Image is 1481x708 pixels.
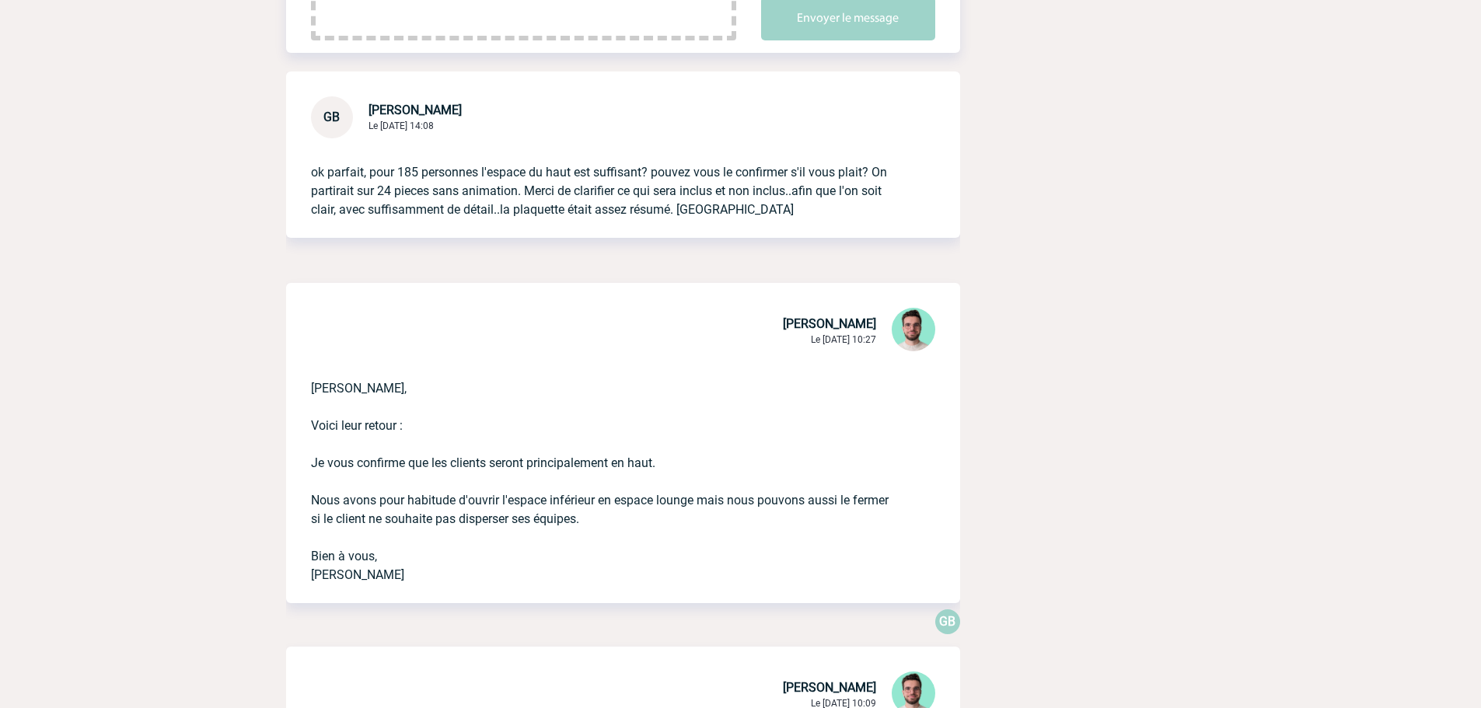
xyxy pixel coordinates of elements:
span: [PERSON_NAME] [783,680,876,695]
span: Le [DATE] 14:08 [369,120,434,131]
span: [PERSON_NAME] [369,103,462,117]
span: GB [323,110,340,124]
span: Le [DATE] 10:27 [811,334,876,345]
p: GB [935,609,960,634]
div: Geoffroy BOUDON 09 Octobre 2025 à 14:03 [935,609,960,634]
p: [PERSON_NAME], Voici leur retour : Je vous confirme que les clients seront principalement en haut... [311,354,892,584]
span: [PERSON_NAME] [783,316,876,331]
p: ok parfait, pour 185 personnes l'espace du haut est suffisant? pouvez vous le confirmer s'il vous... [311,138,892,219]
img: 121547-2.png [892,308,935,351]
